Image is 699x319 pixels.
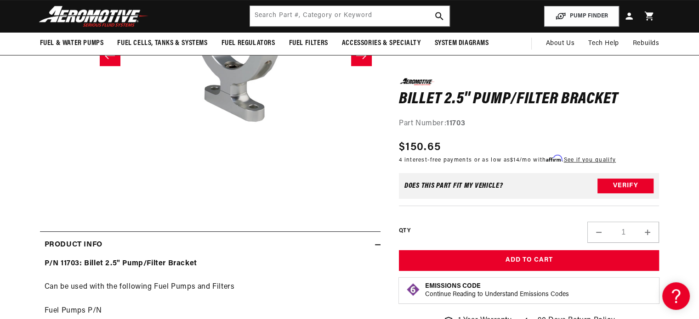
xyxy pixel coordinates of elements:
a: See if you qualify - Learn more about Affirm Financing (opens in modal) [564,157,616,162]
summary: Fuel Regulators [215,33,282,54]
span: Fuel Cells, Tanks & Systems [117,39,207,48]
h2: Product Info [45,239,102,251]
span: $150.65 [399,139,441,155]
strong: Emissions Code [425,283,481,290]
summary: Fuel & Water Pumps [33,33,111,54]
strong: P/N 11703: Billet 2.5" Pump/Filter Bracket [45,260,197,267]
summary: Fuel Cells, Tanks & Systems [110,33,214,54]
button: PUMP FINDER [544,6,619,27]
div: Does This part fit My vehicle? [404,182,503,190]
label: QTY [399,227,410,235]
span: Fuel Filters [289,39,328,48]
span: Fuel Regulators [222,39,275,48]
span: Tech Help [588,39,619,49]
summary: Fuel Filters [282,33,335,54]
p: 4 interest-free payments or as low as /mo with . [399,155,616,164]
summary: Accessories & Specialty [335,33,428,54]
summary: Rebuilds [626,33,666,55]
span: Accessories & Specialty [342,39,421,48]
summary: Product Info [40,232,381,258]
span: Affirm [546,155,562,162]
button: Verify [597,179,654,193]
button: Slide right [351,45,371,66]
h1: Billet 2.5'' Pump/Filter Bracket [399,92,659,106]
span: Fuel & Water Pumps [40,39,104,48]
span: $14 [510,157,519,162]
span: System Diagrams [435,39,489,48]
a: About Us [539,33,581,55]
button: search button [429,6,449,26]
span: About Us [546,40,574,47]
input: Search by Part Number, Category or Keyword [250,6,449,26]
img: Emissions code [406,282,421,297]
span: Rebuilds [633,39,659,49]
img: Aeromotive [36,6,151,27]
button: Emissions CodeContinue Reading to Understand Emissions Codes [425,282,569,299]
strong: 11703 [446,120,465,127]
summary: Tech Help [581,33,625,55]
summary: System Diagrams [428,33,496,54]
button: Slide left [100,45,120,66]
button: Add to Cart [399,250,659,271]
div: Part Number: [399,118,659,130]
p: Continue Reading to Understand Emissions Codes [425,291,569,299]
